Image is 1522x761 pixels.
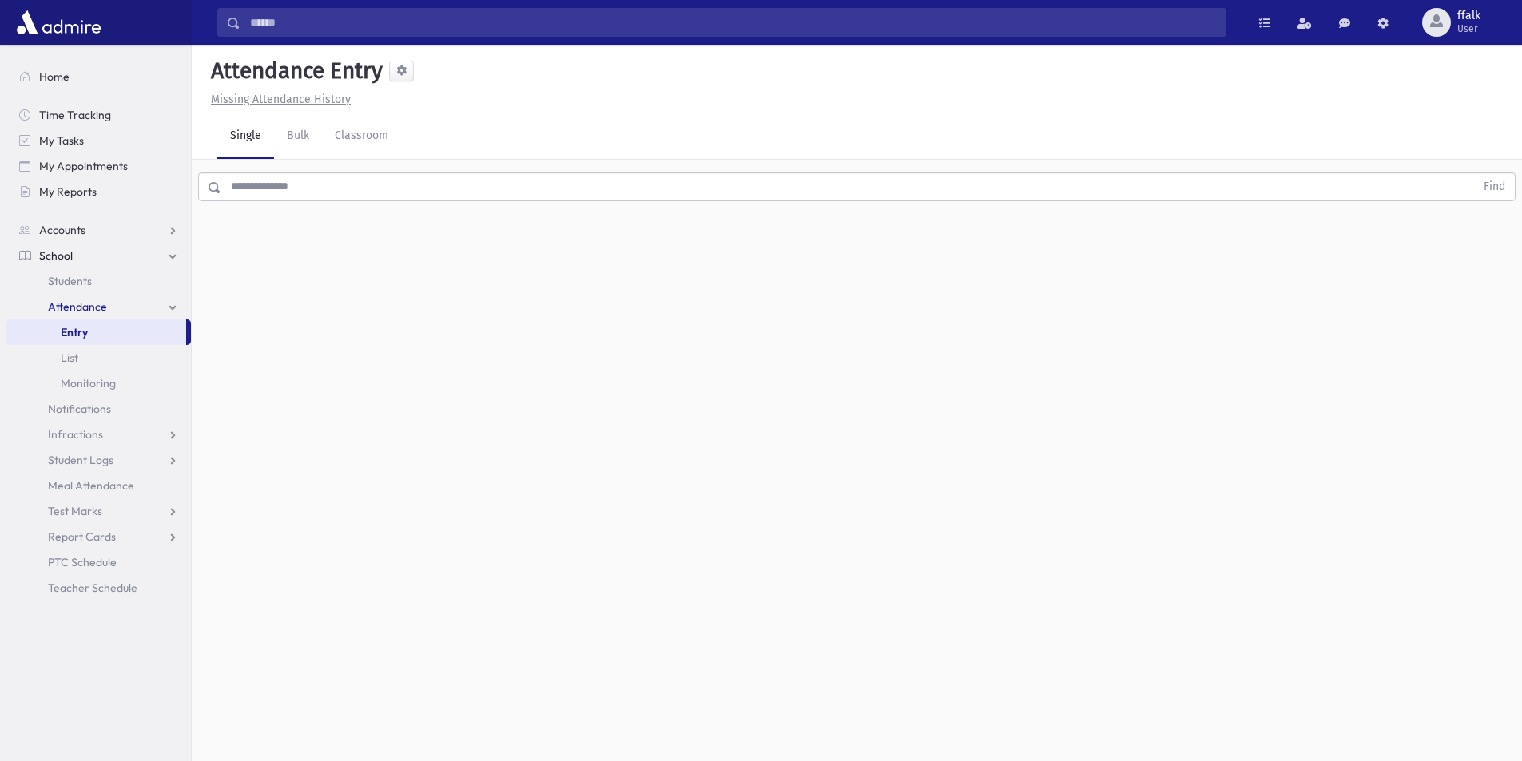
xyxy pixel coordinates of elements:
a: Time Tracking [6,102,191,128]
span: My Tasks [39,133,84,148]
span: List [61,351,78,365]
span: PTC Schedule [48,555,117,569]
img: AdmirePro [13,6,105,38]
a: Single [217,114,274,159]
span: Student Logs [48,453,113,467]
span: Home [39,69,70,84]
span: Students [48,274,92,288]
a: PTC Schedule [6,549,191,575]
a: Infractions [6,422,191,447]
a: Student Logs [6,447,191,473]
a: My Reports [6,179,191,204]
a: Notifications [6,396,191,422]
a: Accounts [6,217,191,243]
a: School [6,243,191,268]
a: Teacher Schedule [6,575,191,600]
a: List [6,345,191,371]
button: Find [1474,173,1515,200]
a: My Tasks [6,128,191,153]
span: School [39,248,73,263]
span: Meal Attendance [48,478,134,493]
span: Report Cards [48,529,116,544]
a: Home [6,64,191,89]
a: Missing Attendance History [205,93,351,106]
span: Monitoring [61,376,116,390]
a: My Appointments [6,153,191,179]
span: My Appointments [39,159,128,173]
a: Meal Attendance [6,473,191,498]
span: User [1457,22,1480,35]
span: Accounts [39,223,85,237]
a: Classroom [322,114,401,159]
u: Missing Attendance History [211,93,351,106]
a: Report Cards [6,524,191,549]
a: Bulk [274,114,322,159]
span: Teacher Schedule [48,581,137,595]
a: Attendance [6,294,191,319]
span: Infractions [48,427,103,442]
span: Attendance [48,299,107,314]
span: Test Marks [48,504,102,518]
span: Entry [61,325,88,339]
span: Time Tracking [39,108,111,122]
h5: Attendance Entry [205,57,383,85]
a: Monitoring [6,371,191,396]
input: Search [240,8,1226,37]
a: Students [6,268,191,294]
span: ffalk [1457,10,1480,22]
span: Notifications [48,402,111,416]
span: My Reports [39,184,97,199]
a: Test Marks [6,498,191,524]
a: Entry [6,319,186,345]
